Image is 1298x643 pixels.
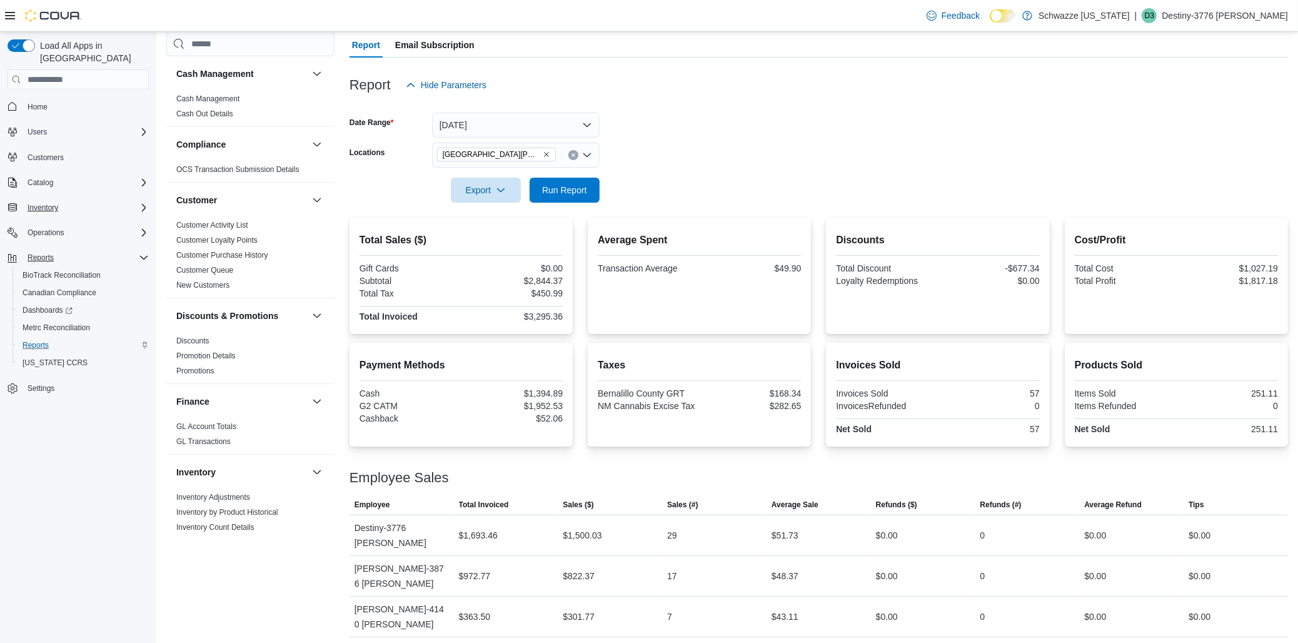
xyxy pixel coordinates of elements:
button: BioTrack Reconciliation [13,266,154,284]
span: Sales ($) [563,500,593,510]
span: D3 [1145,8,1154,23]
div: $43.11 [772,609,798,624]
a: [US_STATE] CCRS [18,355,93,370]
span: Home [28,102,48,112]
a: Discounts [176,337,209,345]
div: $282.65 [702,401,802,411]
button: Catalog [3,174,154,191]
div: Discounts & Promotions [166,333,335,383]
button: Users [23,124,52,139]
span: Customers [28,153,64,163]
strong: Net Sold [836,424,872,434]
span: Cash Management [176,94,239,104]
button: Inventory [3,199,154,216]
span: OCS Transaction Submission Details [176,165,299,175]
span: BioTrack Reconciliation [23,270,101,280]
div: [PERSON_NAME]-3876 [PERSON_NAME] [350,556,454,596]
button: Metrc Reconciliation [13,319,154,337]
div: Destiny-3776 Herrera [1142,8,1157,23]
a: Promotions [176,367,214,375]
a: Canadian Compliance [18,285,101,300]
div: 0 [940,401,1040,411]
span: Settings [28,383,54,393]
div: $972.77 [459,569,491,584]
div: $0.00 [876,569,898,584]
button: Cash Management [309,66,324,81]
span: Catalog [28,178,53,188]
a: BioTrack Reconciliation [18,268,106,283]
div: Items Refunded [1075,401,1174,411]
div: 0 [980,528,985,543]
span: Promotions [176,366,214,376]
span: Load All Apps in [GEOGRAPHIC_DATA] [35,39,149,64]
a: Customers [23,150,69,165]
button: Inventory [176,466,307,478]
a: Promotion Details [176,352,236,360]
a: Reports [18,338,54,353]
h3: Inventory [176,466,216,478]
button: Reports [3,249,154,266]
h2: Average Spent [598,233,801,248]
div: Cashback [360,413,459,423]
div: $48.37 [772,569,798,584]
div: $1,817.18 [1179,276,1278,286]
div: $450.99 [463,288,563,298]
button: Reports [23,250,59,265]
div: $0.00 [1084,609,1106,624]
a: Customer Loyalty Points [176,236,258,245]
h2: Taxes [598,358,801,373]
button: Remove EV09 Montano Plaza from selection in this group [543,151,550,158]
div: $0.00 [463,263,563,273]
div: $51.73 [772,528,798,543]
span: Washington CCRS [18,355,149,370]
div: Total Tax [360,288,459,298]
span: Discounts [176,336,209,346]
button: Run Report [530,178,600,203]
span: Inventory Adjustments [176,492,250,502]
h2: Payment Methods [360,358,563,373]
span: Dashboards [18,303,149,318]
h2: Discounts [836,233,1039,248]
div: 57 [940,388,1040,398]
div: $301.77 [563,609,595,624]
div: $1,394.89 [463,388,563,398]
span: Operations [23,225,149,240]
span: Canadian Compliance [18,285,149,300]
span: Average Refund [1084,500,1142,510]
a: Inventory On Hand by Package [176,538,281,547]
button: Settings [3,379,154,397]
button: Inventory [309,465,324,480]
span: BioTrack Reconciliation [18,268,149,283]
span: Inventory On Hand by Package [176,537,281,547]
button: Compliance [176,138,307,151]
div: $0.00 [876,609,898,624]
div: -$677.34 [940,263,1040,273]
span: [GEOGRAPHIC_DATA][PERSON_NAME] [443,148,540,161]
button: Home [3,97,154,115]
span: Run Report [542,184,587,196]
button: Compliance [309,137,324,152]
div: $52.06 [463,413,563,423]
div: $0.00 [1189,528,1210,543]
span: Inventory [28,203,58,213]
button: Finance [309,394,324,409]
button: Hide Parameters [401,73,491,98]
h2: Total Sales ($) [360,233,563,248]
span: Hide Parameters [421,79,486,91]
input: Dark Mode [990,9,1016,23]
span: New Customers [176,280,229,290]
button: [DATE] [432,113,600,138]
a: Inventory Count Details [176,523,254,532]
a: New Customers [176,281,229,290]
span: Reports [18,338,149,353]
h3: Compliance [176,138,226,151]
h2: Products Sold [1075,358,1278,373]
span: Metrc Reconciliation [23,323,90,333]
button: [US_STATE] CCRS [13,354,154,372]
a: Inventory Adjustments [176,493,250,502]
a: Customer Purchase History [176,251,268,260]
span: Average Sale [772,500,818,510]
label: Locations [350,148,385,158]
span: GL Account Totals [176,422,236,432]
div: $1,500.03 [563,528,601,543]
